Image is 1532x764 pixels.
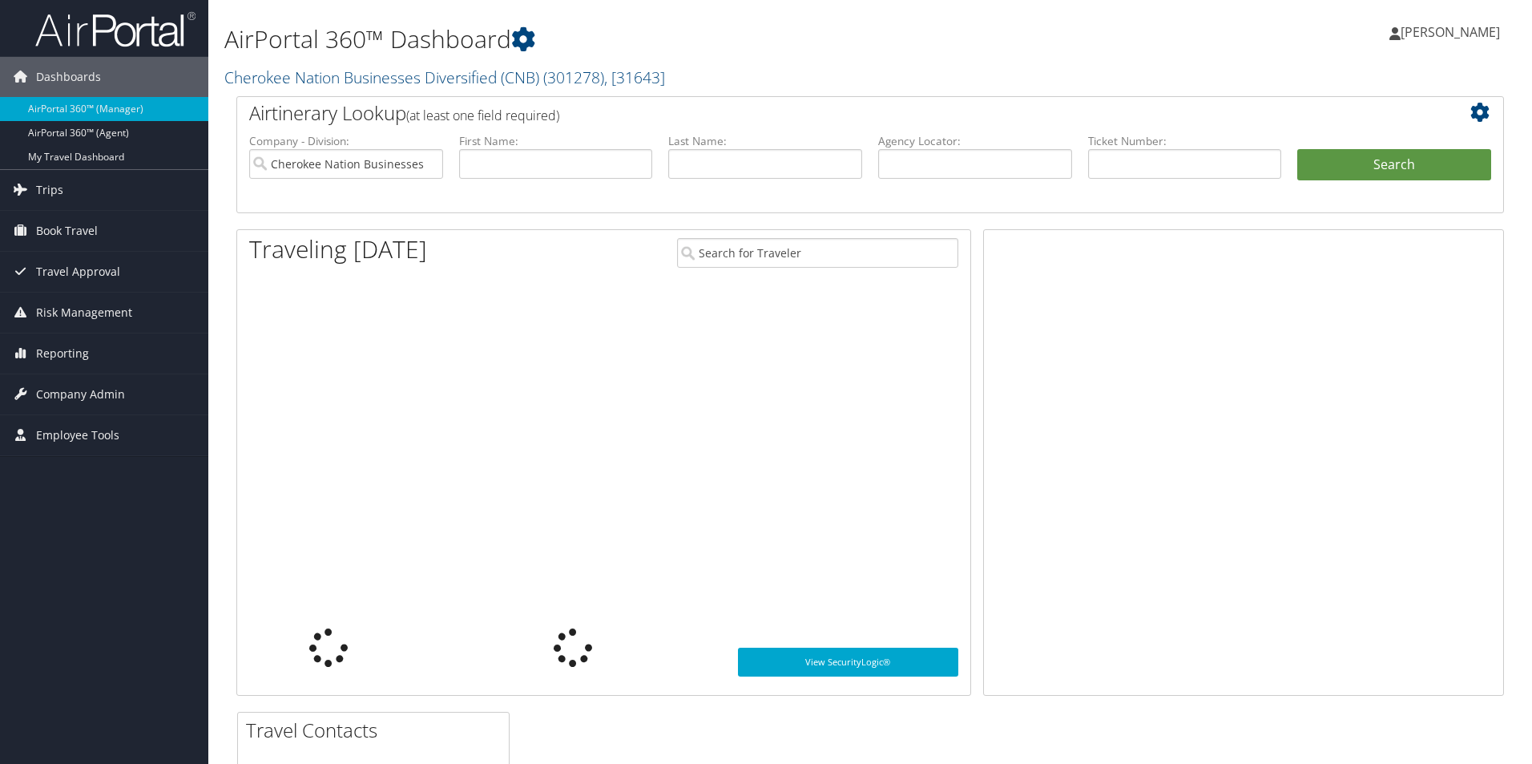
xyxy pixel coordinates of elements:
[36,333,89,374] span: Reporting
[36,170,63,210] span: Trips
[249,99,1385,127] h2: Airtinerary Lookup
[738,648,958,677] a: View SecurityLogic®
[35,10,196,48] img: airportal-logo.png
[668,133,862,149] label: Last Name:
[36,374,125,414] span: Company Admin
[1401,23,1500,41] span: [PERSON_NAME]
[1389,8,1516,56] a: [PERSON_NAME]
[604,67,665,88] span: , [ 31643 ]
[36,252,120,292] span: Travel Approval
[878,133,1072,149] label: Agency Locator:
[459,133,653,149] label: First Name:
[543,67,604,88] span: ( 301278 )
[224,67,665,88] a: Cherokee Nation Businesses Diversified (CNB)
[36,211,98,251] span: Book Travel
[249,133,443,149] label: Company - Division:
[36,57,101,97] span: Dashboards
[249,232,427,266] h1: Traveling [DATE]
[246,717,509,744] h2: Travel Contacts
[1088,133,1282,149] label: Ticket Number:
[36,415,119,455] span: Employee Tools
[677,238,958,268] input: Search for Traveler
[1297,149,1491,181] button: Search
[224,22,1086,56] h1: AirPortal 360™ Dashboard
[406,107,559,124] span: (at least one field required)
[36,293,132,333] span: Risk Management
